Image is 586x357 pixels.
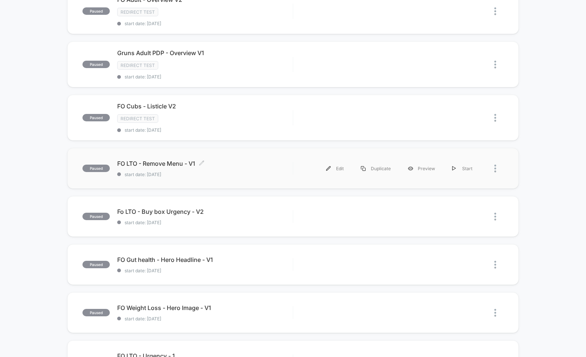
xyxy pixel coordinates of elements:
img: close [494,309,496,317]
img: close [494,261,496,269]
span: paused [82,213,110,220]
span: Redirect Test [117,8,158,16]
span: start date: [DATE] [117,74,292,80]
span: paused [82,309,110,316]
span: start date: [DATE] [117,21,292,26]
span: start date: [DATE] [117,268,292,273]
span: FO LTO - Remove Menu - V1 [117,160,292,167]
span: paused [82,261,110,268]
div: Edit [318,160,352,177]
span: paused [82,165,110,172]
div: Start [444,160,481,177]
span: Fo LTO - Buy box Urgency - V2 [117,208,292,215]
img: menu [452,166,456,171]
img: close [494,7,496,15]
img: close [494,213,496,220]
span: start date: [DATE] [117,127,292,133]
span: start date: [DATE] [117,172,292,177]
span: Gruns Adult PDP - Overview V1 [117,49,292,57]
img: menu [361,166,366,171]
span: FO Weight Loss - Hero Image - V1 [117,304,292,311]
span: FO Gut health - Hero Headline - V1 [117,256,292,263]
span: Redirect Test [117,61,158,70]
span: paused [82,61,110,68]
span: FO Cubs - Listicle V2 [117,102,292,110]
span: Redirect Test [117,114,158,123]
img: menu [326,166,331,171]
span: paused [82,7,110,15]
img: close [494,61,496,68]
span: paused [82,114,110,121]
img: close [494,165,496,172]
img: close [494,114,496,122]
div: Duplicate [352,160,399,177]
span: start date: [DATE] [117,316,292,321]
div: Preview [399,160,444,177]
span: start date: [DATE] [117,220,292,225]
